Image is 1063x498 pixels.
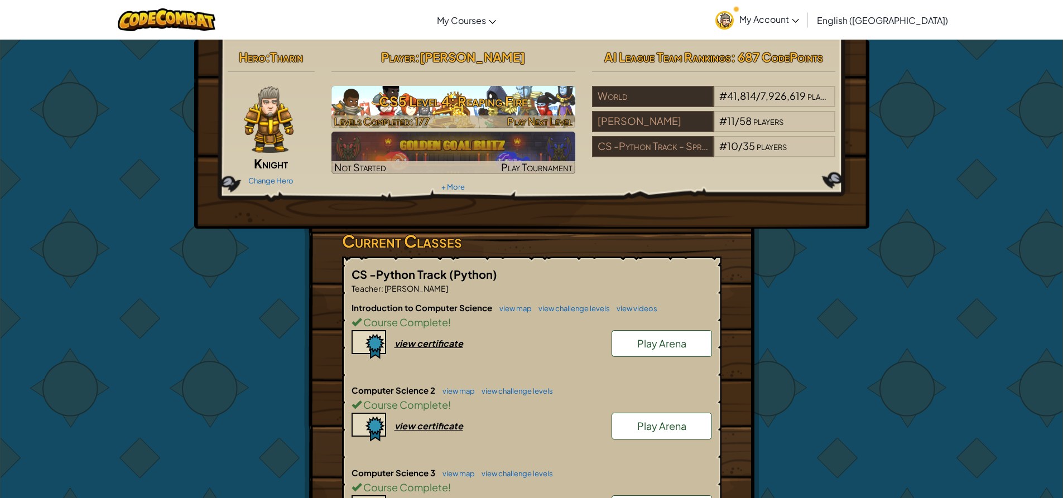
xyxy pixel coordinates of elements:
[334,115,430,128] span: Levels Completed: 177
[611,304,657,313] a: view videos
[381,283,383,293] span: :
[727,139,738,152] span: 10
[248,176,294,185] a: Change Hero
[331,132,575,174] a: Not StartedPlay Tournament
[266,49,270,65] span: :
[807,89,838,102] span: players
[719,89,727,102] span: #
[352,467,437,478] span: Computer Science 3
[761,89,806,102] span: 7,926,619
[592,122,836,134] a: [PERSON_NAME]#11/58players
[395,337,463,349] div: view certificate
[476,469,553,478] a: view challenge levels
[362,481,448,494] span: Course Complete
[719,139,727,152] span: #
[494,304,532,313] a: view map
[383,283,448,293] span: [PERSON_NAME]
[592,147,836,159] a: CS -Python Track - Spring21#10/35players
[811,5,954,35] a: English ([GEOGRAPHIC_DATA])
[731,49,823,65] span: : 687 CodePoints
[715,11,734,30] img: avatar
[739,13,799,25] span: My Account
[592,136,714,157] div: CS -Python Track - Spring21
[727,114,735,127] span: 11
[756,89,761,102] span: /
[331,86,575,128] img: CS5 Level 4: Reaping Fire
[352,267,449,281] span: CS -Python Track
[604,49,731,65] span: AI League Team Rankings
[331,132,575,174] img: Golden Goal
[352,420,463,432] a: view certificate
[437,469,475,478] a: view map
[727,89,756,102] span: 41,814
[637,419,686,432] span: Play Arena
[449,267,497,281] span: (Python)
[533,304,610,313] a: view challenge levels
[753,114,783,127] span: players
[476,386,553,395] a: view challenge levels
[352,337,463,349] a: view certificate
[362,398,448,411] span: Course Complete
[735,114,739,127] span: /
[710,2,805,37] a: My Account
[331,89,575,114] h3: CS5 Level 4: Reaping Fire
[501,161,573,173] span: Play Tournament
[743,139,755,152] span: 35
[334,161,386,173] span: Not Started
[352,330,386,359] img: certificate-icon.png
[352,385,437,395] span: Computer Science 2
[448,316,451,328] span: !
[441,182,465,191] a: + More
[352,413,386,442] img: certificate-icon.png
[437,386,475,395] a: view map
[254,156,288,171] span: Knight
[592,86,714,107] div: World
[381,49,415,65] span: Player
[342,229,722,254] h3: Current Classes
[719,114,727,127] span: #
[448,481,451,494] span: !
[415,49,420,65] span: :
[118,8,215,31] img: CodeCombat logo
[244,86,294,153] img: knight-pose.png
[420,49,525,65] span: [PERSON_NAME]
[448,398,451,411] span: !
[637,337,686,350] span: Play Arena
[395,420,463,432] div: view certificate
[507,115,573,128] span: Play Next Level
[738,139,743,152] span: /
[592,96,836,109] a: World#41,814/7,926,619players
[352,302,494,313] span: Introduction to Computer Science
[352,283,381,293] span: Teacher
[431,5,502,35] a: My Courses
[592,111,714,132] div: [PERSON_NAME]
[739,114,752,127] span: 58
[757,139,787,152] span: players
[331,86,575,128] a: Play Next Level
[362,316,448,328] span: Course Complete
[270,49,303,65] span: Tharin
[437,14,486,26] span: My Courses
[239,49,266,65] span: Hero
[817,14,948,26] span: English ([GEOGRAPHIC_DATA])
